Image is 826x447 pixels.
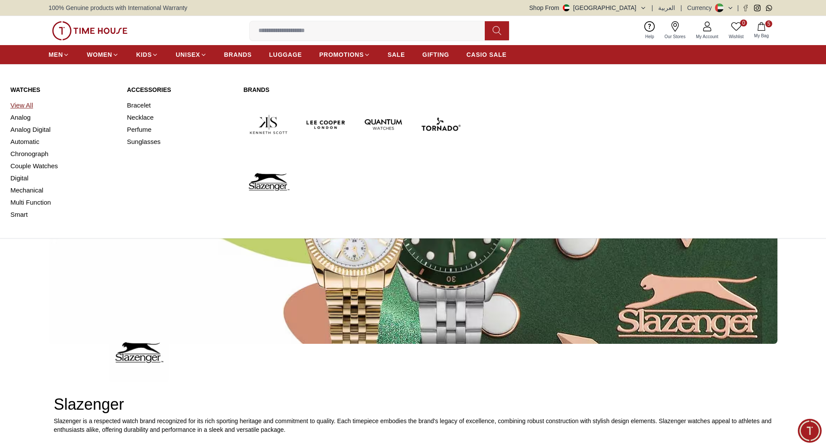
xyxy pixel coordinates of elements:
a: Analog [10,111,117,124]
span: My Account [692,33,722,40]
a: Watches [10,85,117,94]
a: 0Wishlist [724,20,749,42]
span: PROMOTIONS [319,50,364,59]
a: GIFTING [422,47,449,62]
a: SALE [388,47,405,62]
span: | [652,3,653,12]
span: KIDS [136,50,152,59]
span: UNISEX [176,50,200,59]
span: LUGGAGE [269,50,302,59]
span: MEN [49,50,63,59]
a: Analog Digital [10,124,117,136]
a: KIDS [136,47,158,62]
a: MEN [49,47,69,62]
span: WOMEN [87,50,112,59]
a: Smart [10,209,117,221]
div: Chat Widget [798,419,822,443]
span: SALE [388,50,405,59]
span: 5 [765,20,772,27]
img: Quantum [358,99,408,150]
a: Perfume [127,124,233,136]
span: | [680,3,682,12]
a: Accessories [127,85,233,94]
button: Shop From[GEOGRAPHIC_DATA] [529,3,646,12]
img: ... [109,323,169,382]
a: Automatic [10,136,117,148]
a: Mechanical [10,184,117,196]
img: United Arab Emirates [563,4,570,11]
span: CASIO SALE [467,50,507,59]
h2: Slazenger [54,396,772,413]
a: Sunglasses [127,136,233,148]
img: Lee Cooper [301,99,351,150]
a: Facebook [742,5,749,11]
span: My Bag [751,33,772,39]
a: UNISEX [176,47,206,62]
span: BRANDS [224,50,252,59]
a: Help [640,20,659,42]
a: Multi Function [10,196,117,209]
span: | [737,3,739,12]
a: Bracelet [127,99,233,111]
img: Tornado [415,99,466,150]
a: CASIO SALE [467,47,507,62]
a: View All [10,99,117,111]
a: Instagram [754,5,761,11]
a: Chronograph [10,148,117,160]
a: WOMEN [87,47,119,62]
a: Brands [243,85,466,94]
a: LUGGAGE [269,47,302,62]
a: Whatsapp [766,5,772,11]
a: Necklace [127,111,233,124]
span: 100% Genuine products with International Warranty [49,3,187,12]
span: GIFTING [422,50,449,59]
a: Our Stores [659,20,691,42]
span: Help [642,33,658,40]
span: Our Stores [661,33,689,40]
a: BRANDS [224,47,252,62]
span: Wishlist [725,33,747,40]
img: Slazenger [243,157,294,207]
div: Currency [687,3,715,12]
img: Kenneth Scott [243,99,294,150]
img: ... [52,21,127,40]
button: العربية [658,3,675,12]
span: 0 [740,20,747,26]
a: Digital [10,172,117,184]
p: Slazenger is a respected watch brand recognized for its rich sporting heritage and commitment to ... [54,417,772,434]
button: 5My Bag [749,20,774,41]
a: Couple Watches [10,160,117,172]
a: PROMOTIONS [319,47,370,62]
